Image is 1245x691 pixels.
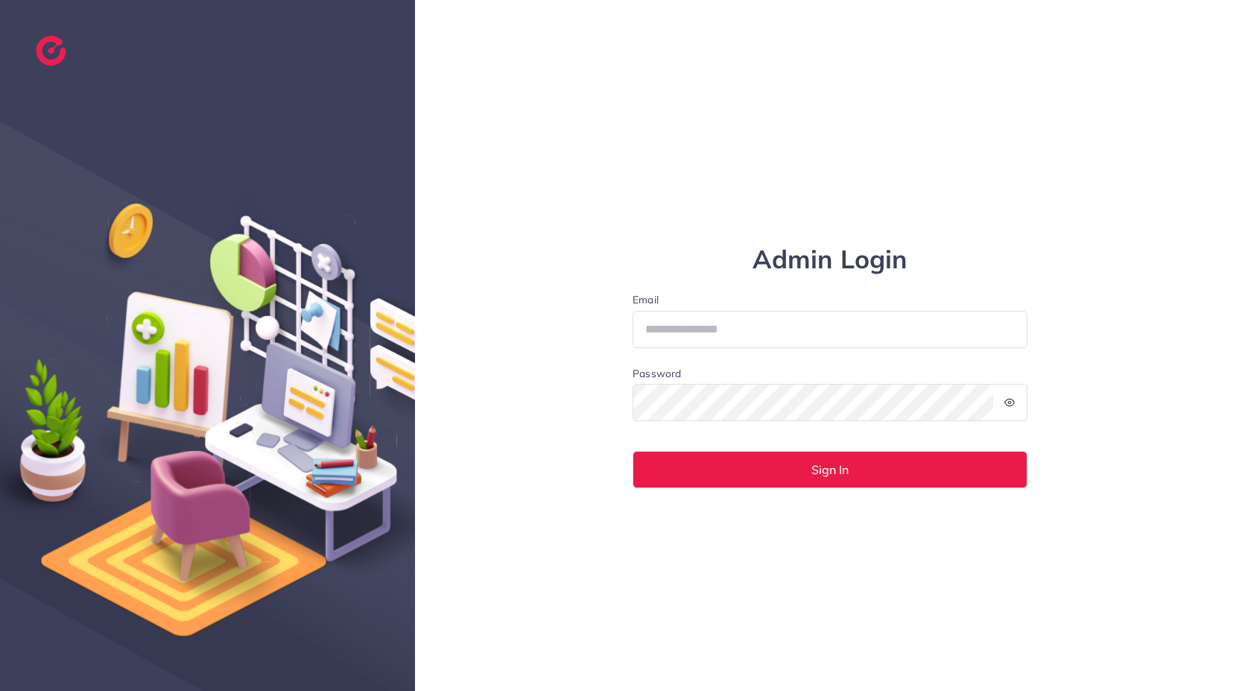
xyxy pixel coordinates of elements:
[633,366,681,381] label: Password
[633,292,1027,307] label: Email
[633,451,1027,488] button: Sign In
[633,244,1027,275] h1: Admin Login
[36,36,66,66] img: logo
[811,464,849,476] span: Sign In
